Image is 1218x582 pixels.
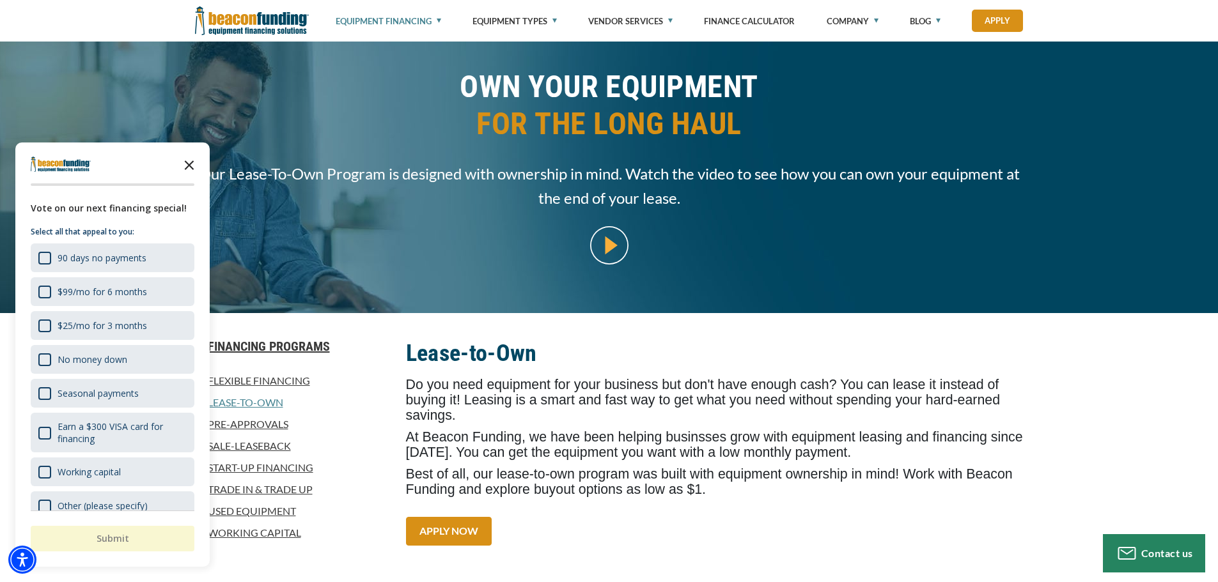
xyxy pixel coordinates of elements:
span: Do you need equipment for your business but don't have enough cash? You can lease it instead of b... [406,377,1001,423]
div: Survey [15,142,210,567]
div: 90 days no payments [31,243,194,272]
div: Seasonal payments [58,387,139,399]
span: Our Lease-To-Own Program is designed with ownership in mind. Watch the video to see how you can o... [195,162,1024,210]
div: $25/mo for 3 months [31,311,194,340]
div: $25/mo for 3 months [58,319,147,332]
h2: Lease-to-Own [406,339,1024,368]
div: 90 days no payments [58,252,146,264]
div: Vote on our next financing special! [31,201,194,215]
a: Pre-approvals [195,417,391,432]
div: $99/mo for 6 months [58,286,147,298]
a: Start-Up Financing [195,460,391,475]
a: Apply [972,10,1023,32]
button: Contact us [1103,534,1205,572]
button: Close the survey [176,151,202,177]
a: Financing Programs [195,339,391,354]
div: $99/mo for 6 months [31,277,194,306]
a: APPLY NOW [406,517,492,546]
div: No money down [31,345,194,374]
div: Working capital [58,466,121,478]
div: Seasonal payments [31,379,194,408]
button: Submit [31,526,194,551]
span: Contact us [1141,547,1193,559]
img: Company logo [31,157,91,172]
div: Earn a $300 VISA card for financing [31,413,194,452]
img: video modal pop-up play button [590,226,629,264]
div: Accessibility Menu [8,546,36,574]
span: At Beacon Funding, we have been helping businsses grow with equipment leasing and financing since... [406,429,1023,460]
a: Used Equipment [195,503,391,519]
div: Working capital [31,457,194,486]
a: Lease-To-Own [198,395,283,410]
span: FOR THE LONG HAUL [195,105,1024,142]
span: Best of all, our lease-to-own program was built with equipment ownership in mind! Work with Beaco... [406,466,1013,497]
div: No money down [58,353,127,365]
p: Select all that appeal to you: [31,226,194,238]
a: Sale-Leaseback [195,438,391,454]
a: Trade In & Trade Up [195,482,391,497]
h1: OWN YOUR EQUIPMENT [195,68,1024,152]
div: Earn a $300 VISA card for financing [58,420,187,445]
div: Other (please specify) [31,491,194,520]
a: Flexible Financing [195,373,391,388]
a: Working Capital [195,525,391,540]
div: Other (please specify) [58,500,148,512]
